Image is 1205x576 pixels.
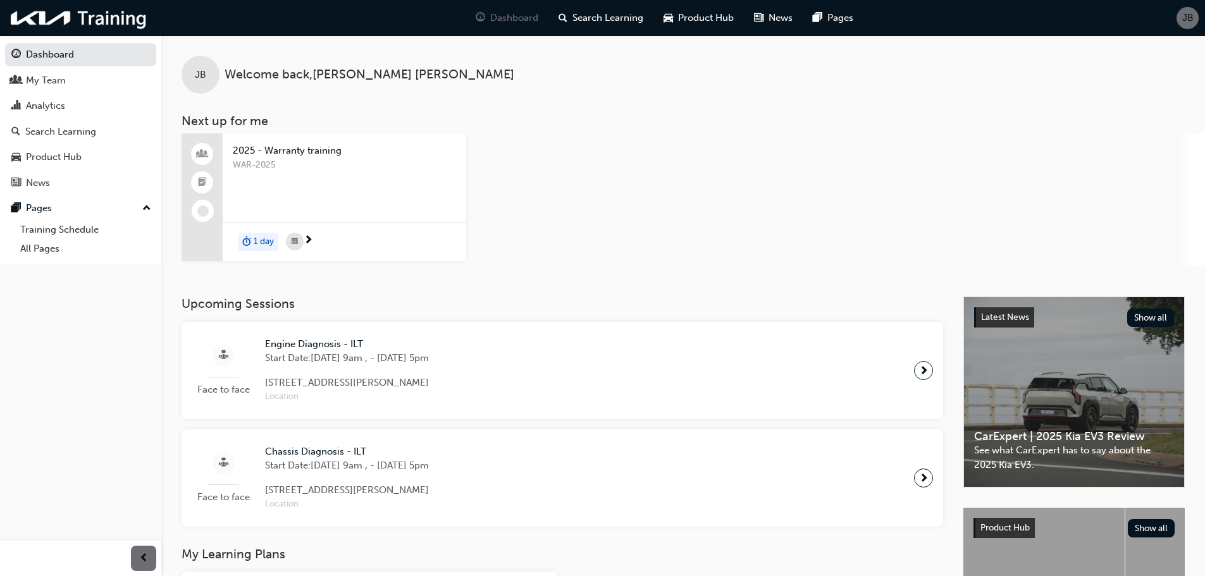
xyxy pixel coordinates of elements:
[11,178,21,189] span: news-icon
[233,144,456,158] span: 2025 - Warranty training
[974,307,1174,328] a: Latest NewsShow all
[803,5,863,31] a: pages-iconPages
[11,101,21,112] span: chart-icon
[182,133,466,261] a: 2025 - Warranty trainingWAR-2025duration-icon1 day
[5,94,156,118] a: Analytics
[26,176,50,190] div: News
[182,547,943,561] h3: My Learning Plans
[827,11,853,25] span: Pages
[197,205,209,217] span: learningRecordVerb_NONE-icon
[813,10,822,26] span: pages-icon
[242,234,251,250] span: duration-icon
[5,120,156,144] a: Search Learning
[963,297,1185,487] a: Latest NewsShow allCarExpert | 2025 Kia EV3 ReviewSee what CarExpert has to say about the 2025 Ki...
[548,5,653,31] a: search-iconSearch Learning
[11,75,21,87] span: people-icon
[195,68,206,82] span: JB
[6,5,152,31] img: kia-training
[5,69,156,92] a: My Team
[265,497,429,512] span: Location
[25,125,96,139] div: Search Learning
[653,5,744,31] a: car-iconProduct Hub
[5,145,156,169] a: Product Hub
[919,362,929,379] span: next-icon
[1127,309,1175,327] button: Show all
[219,348,228,364] span: sessionType_FACE_TO_FACE-icon
[265,389,429,404] span: Location
[192,332,933,409] a: Face to faceEngine Diagnosis - ILTStart Date:[DATE] 9am , - [DATE] 5pm[STREET_ADDRESS][PERSON_NAM...
[198,175,207,191] span: booktick-icon
[11,126,20,138] span: search-icon
[254,235,274,249] span: 1 day
[980,522,1030,533] span: Product Hub
[142,200,151,217] span: up-icon
[11,152,21,163] span: car-icon
[265,351,429,365] span: Start Date: [DATE] 9am , - [DATE] 5pm
[265,458,429,473] span: Start Date: [DATE] 9am , - [DATE] 5pm
[292,234,298,250] span: calendar-icon
[265,337,429,352] span: Engine Diagnosis - ILT
[182,297,943,311] h3: Upcoming Sessions
[769,11,793,25] span: News
[26,201,52,216] div: Pages
[1182,11,1194,25] span: JB
[1177,7,1199,29] button: JB
[15,239,156,259] a: All Pages
[15,220,156,240] a: Training Schedule
[981,312,1029,322] span: Latest News
[265,483,429,498] span: [STREET_ADDRESS][PERSON_NAME]
[161,114,1205,128] h3: Next up for me
[974,443,1174,472] span: See what CarExpert has to say about the 2025 Kia EV3.
[678,11,734,25] span: Product Hub
[5,43,156,66] a: Dashboard
[5,197,156,220] button: Pages
[26,150,82,164] div: Product Hub
[919,469,929,487] span: next-icon
[664,10,673,26] span: car-icon
[11,49,21,61] span: guage-icon
[139,551,149,567] span: prev-icon
[973,518,1175,538] a: Product HubShow all
[219,455,228,471] span: sessionType_FACE_TO_FACE-icon
[192,490,255,505] span: Face to face
[744,5,803,31] a: news-iconNews
[466,5,548,31] a: guage-iconDashboard
[476,10,485,26] span: guage-icon
[5,171,156,195] a: News
[198,146,207,162] span: people-icon
[572,11,643,25] span: Search Learning
[5,40,156,197] button: DashboardMy TeamAnalyticsSearch LearningProduct HubNews
[26,99,65,113] div: Analytics
[26,73,66,88] div: My Team
[265,376,429,390] span: [STREET_ADDRESS][PERSON_NAME]
[304,235,313,247] span: next-icon
[225,68,514,82] span: Welcome back , [PERSON_NAME] [PERSON_NAME]
[974,429,1174,444] span: CarExpert | 2025 Kia EV3 Review
[754,10,763,26] span: news-icon
[192,383,255,397] span: Face to face
[233,158,456,173] span: WAR-2025
[11,203,21,214] span: pages-icon
[265,444,429,459] span: Chassis Diagnosis - ILT
[192,439,933,517] a: Face to faceChassis Diagnosis - ILTStart Date:[DATE] 9am , - [DATE] 5pm[STREET_ADDRESS][PERSON_NA...
[559,10,567,26] span: search-icon
[1128,519,1175,537] button: Show all
[490,11,538,25] span: Dashboard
